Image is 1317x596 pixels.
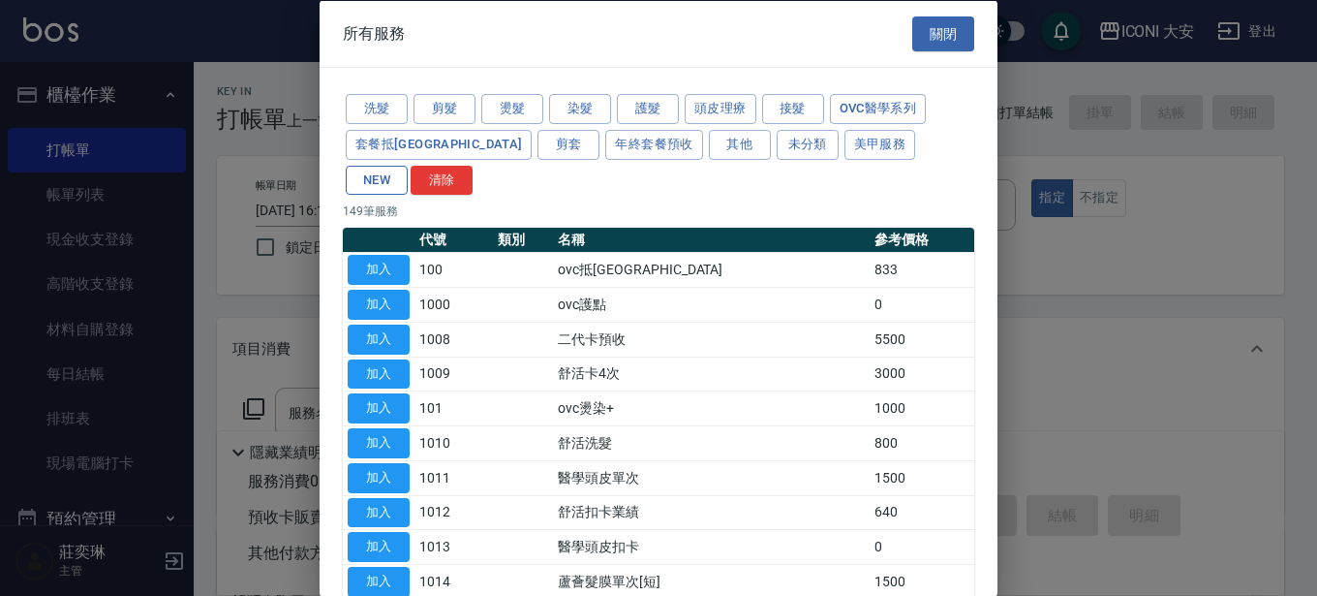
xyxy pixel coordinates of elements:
[414,495,493,530] td: 1012
[414,287,493,322] td: 1000
[762,94,824,124] button: 接髮
[346,94,408,124] button: 洗髮
[870,460,974,495] td: 1500
[348,532,410,562] button: 加入
[553,425,870,460] td: 舒活洗髮
[870,495,974,530] td: 640
[348,497,410,527] button: 加入
[617,94,679,124] button: 護髮
[912,16,974,51] button: 關閉
[870,287,974,322] td: 0
[830,94,927,124] button: ovc醫學系列
[348,393,410,423] button: 加入
[411,165,473,195] button: 清除
[553,252,870,287] td: ovc抵[GEOGRAPHIC_DATA]
[348,255,410,285] button: 加入
[348,290,410,320] button: 加入
[346,129,532,159] button: 套餐抵[GEOGRAPHIC_DATA]
[413,94,475,124] button: 剪髮
[414,228,493,253] th: 代號
[870,529,974,564] td: 0
[777,129,839,159] button: 未分類
[414,529,493,564] td: 1013
[537,129,599,159] button: 剪套
[870,252,974,287] td: 833
[844,129,916,159] button: 美甲服務
[709,129,771,159] button: 其他
[870,228,974,253] th: 參考價格
[553,287,870,322] td: ovc護點
[348,324,410,354] button: 加入
[414,357,493,392] td: 1009
[870,357,974,392] td: 3000
[553,322,870,357] td: 二代卡預收
[343,23,405,43] span: 所有服務
[346,165,408,195] button: NEW
[553,495,870,530] td: 舒活扣卡業績
[414,322,493,357] td: 1008
[870,391,974,425] td: 1000
[414,391,493,425] td: 101
[685,94,756,124] button: 頭皮理療
[348,462,410,492] button: 加入
[414,425,493,460] td: 1010
[493,228,553,253] th: 類別
[553,460,870,495] td: 醫學頭皮單次
[553,529,870,564] td: 醫學頭皮扣卡
[348,359,410,389] button: 加入
[348,428,410,458] button: 加入
[553,357,870,392] td: 舒活卡4次
[870,322,974,357] td: 5500
[414,252,493,287] td: 100
[343,203,974,220] p: 149 筆服務
[553,228,870,253] th: 名稱
[414,460,493,495] td: 1011
[549,94,611,124] button: 染髮
[605,129,702,159] button: 年終套餐預收
[481,94,543,124] button: 燙髮
[870,425,974,460] td: 800
[553,391,870,425] td: ovc燙染+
